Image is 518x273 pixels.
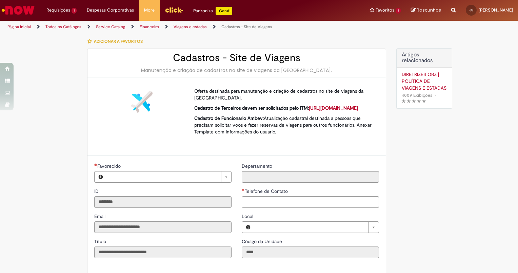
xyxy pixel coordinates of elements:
h3: Artigos relacionados [402,52,447,64]
p: Atualização cadastral destinada a pessoas que precisam solicitar voos e fazer reservas de viagens... [194,115,374,135]
a: Limpar campo Favorecido [107,171,231,182]
span: Somente leitura - Departamento [242,163,274,169]
span: Somente leitura - Título [94,238,107,244]
label: Somente leitura - Código da Unidade [242,238,283,245]
span: More [144,7,155,14]
span: Adicionar a Favoritos [94,39,143,44]
span: Favoritos [376,7,394,14]
strong: Cadastro de Funcionario Ambev: [194,115,264,121]
a: DIRETRIZES OBZ | POLÍTICA DE VIAGENS E ESTADAS [402,71,447,91]
span: • [434,91,438,100]
a: Cadastros - Site de Viagens [221,24,272,30]
span: Despesas Corporativas [87,7,134,14]
img: ServiceNow [1,3,36,17]
input: Código da Unidade [242,247,379,258]
strong: Cadastro de Terceiros devem ser solicitados pelo ITM: [194,105,358,111]
a: Todos os Catálogos [45,24,81,30]
span: Rascunhos [417,7,441,13]
h2: Cadastros - Site de Viagens [94,52,379,63]
a: Página inicial [7,24,31,30]
span: Telefone de Contato [245,188,289,194]
ul: Trilhas de página [5,21,340,33]
span: Necessários [242,188,245,191]
div: Padroniza [193,7,232,15]
button: Favorecido, Visualizar este registro [95,171,107,182]
img: click_logo_yellow_360x200.png [165,5,183,15]
a: Financeiro [140,24,159,30]
a: Service Catalog [96,24,125,30]
label: Somente leitura - ID [94,188,100,195]
p: Oferta destinada para manutenção e criação de cadastros no site de viagens da [GEOGRAPHIC_DATA]. [194,88,374,101]
span: Somente leitura - Código da Unidade [242,238,283,244]
label: Somente leitura - Email [94,213,107,220]
div: Manutenção e criação de cadastros no site de viagens da [GEOGRAPHIC_DATA]. [94,67,379,74]
img: Cadastros - Site de Viagens [131,91,153,113]
span: 1 [396,8,401,14]
span: [PERSON_NAME] [479,7,513,13]
p: +GenAi [216,7,232,15]
span: Local [242,213,255,219]
a: Viagens e estadas [174,24,207,30]
button: Local, Visualizar este registro [242,222,254,233]
a: Rascunhos [411,7,441,14]
button: Adicionar a Favoritos [87,34,146,49]
input: Telefone de Contato [242,196,379,208]
span: Necessários - Favorecido [97,163,122,169]
label: Somente leitura - Departamento [242,163,274,169]
a: [URL][DOMAIN_NAME] [309,105,358,111]
span: 1 [72,8,77,14]
label: Somente leitura - Título [94,238,107,245]
span: 4009 Exibições [402,92,432,98]
span: JS [470,8,473,12]
span: Requisições [46,7,70,14]
span: Necessários [94,163,97,166]
input: ID [94,196,232,208]
input: Departamento [242,171,379,183]
a: Limpar campo Local [254,222,379,233]
input: Email [94,221,232,233]
input: Título [94,247,232,258]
